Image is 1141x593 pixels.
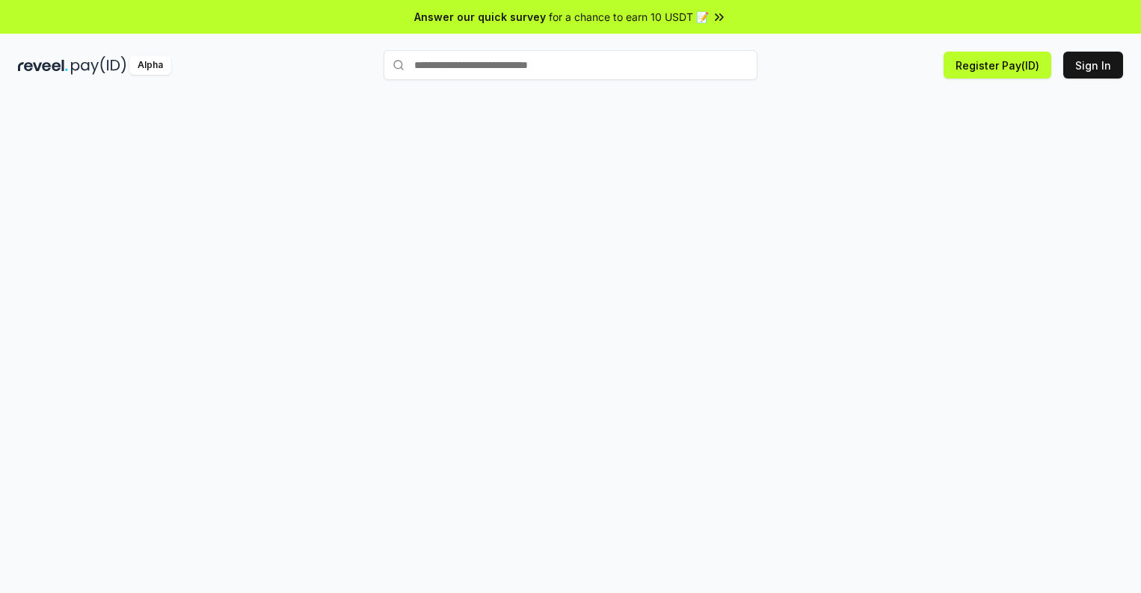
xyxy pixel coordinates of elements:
[549,9,709,25] span: for a chance to earn 10 USDT 📝
[18,56,68,75] img: reveel_dark
[414,9,546,25] span: Answer our quick survey
[129,56,171,75] div: Alpha
[944,52,1051,79] button: Register Pay(ID)
[71,56,126,75] img: pay_id
[1063,52,1123,79] button: Sign In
